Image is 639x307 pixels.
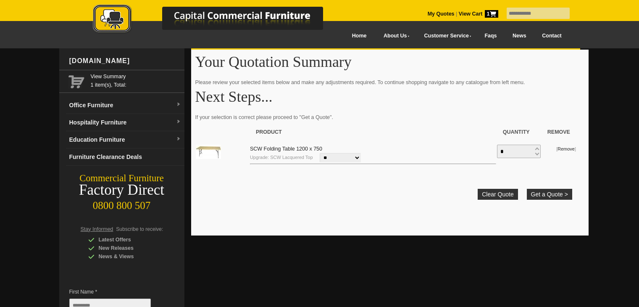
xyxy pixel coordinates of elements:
[556,146,576,151] small: [ ]
[195,54,584,70] h1: Your Quotation Summary
[195,89,584,105] h1: Next Steps...
[485,10,498,18] span: 1
[428,11,455,17] a: My Quotes
[557,146,575,151] a: Remove
[91,72,181,81] a: View Summary
[69,288,163,296] span: First Name *
[497,124,541,140] th: Quantity
[250,155,313,160] small: Upgrade: SCW Lacquered Top
[176,137,181,142] img: dropdown
[59,172,184,184] div: Commercial Furniture
[88,244,168,252] div: New Releases
[176,119,181,124] img: dropdown
[88,252,168,261] div: News & Views
[66,148,184,166] a: Furniture Clearance Deals
[66,114,184,131] a: Hospitality Furnituredropdown
[195,113,584,122] p: If your selection is correct please proceed to "Get a Quote".
[457,11,498,17] a: View Cart1
[250,146,322,152] a: SCW Folding Table 1200 x 750
[505,26,534,45] a: News
[195,78,584,87] p: Please review your selected items below and make any adjustments required. To continue shopping n...
[478,189,518,200] a: Clear Quote
[477,26,505,45] a: Faqs
[81,226,113,232] span: Stay Informed
[59,196,184,212] div: 0800 800 507
[527,189,572,200] button: Get a Quote >
[415,26,476,45] a: Customer Service
[116,226,163,232] span: Subscribe to receive:
[66,97,184,114] a: Office Furnituredropdown
[66,131,184,148] a: Education Furnituredropdown
[70,4,364,37] a: Capital Commercial Furniture Logo
[541,124,576,140] th: Remove
[88,236,168,244] div: Latest Offers
[459,11,498,17] strong: View Cart
[70,4,364,35] img: Capital Commercial Furniture Logo
[66,48,184,74] div: [DOMAIN_NAME]
[250,124,497,140] th: Product
[59,184,184,196] div: Factory Direct
[534,26,569,45] a: Contact
[374,26,415,45] a: About Us
[176,102,181,107] img: dropdown
[91,72,181,88] span: 1 item(s), Total:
